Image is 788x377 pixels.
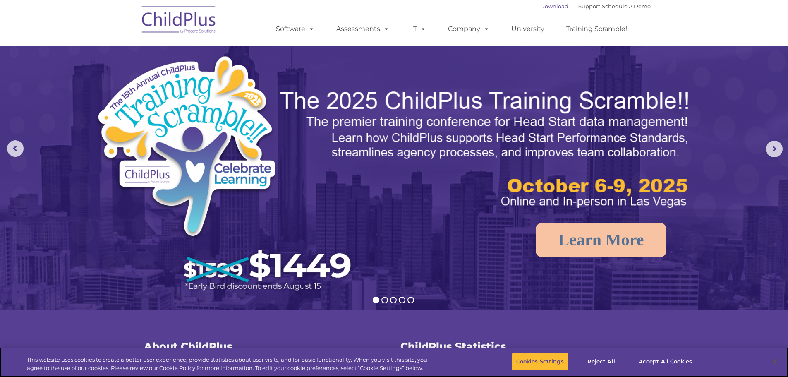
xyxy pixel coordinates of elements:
[634,353,697,370] button: Accept All Cookies
[575,353,627,370] button: Reject All
[268,21,323,37] a: Software
[144,340,232,353] span: About ChildPlus
[578,3,600,10] a: Support
[766,353,784,371] button: Close
[512,353,568,370] button: Cookies Settings
[400,340,506,353] span: ChildPlus Statistics
[558,21,637,37] a: Training Scramble!!
[503,21,553,37] a: University
[403,21,434,37] a: IT
[440,21,498,37] a: Company
[328,21,398,37] a: Assessments
[540,3,651,10] font: |
[27,356,434,372] div: This website uses cookies to create a better user experience, provide statistics about user visit...
[138,0,220,42] img: ChildPlus by Procare Solutions
[540,3,568,10] a: Download
[536,223,667,257] a: Learn More
[602,3,651,10] a: Schedule A Demo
